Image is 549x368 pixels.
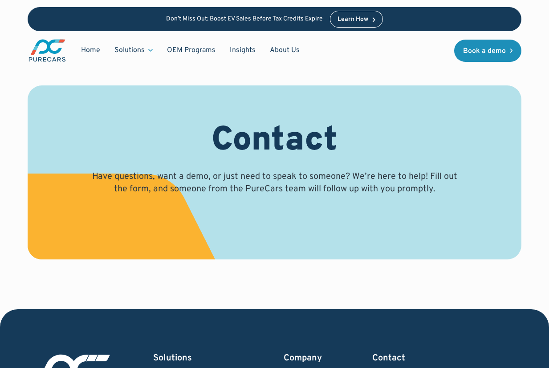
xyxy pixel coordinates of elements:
div: Solutions [153,352,244,364]
div: Book a demo [463,48,506,55]
a: OEM Programs [160,42,223,59]
a: Home [74,42,107,59]
div: Solutions [107,42,160,59]
p: Don’t Miss Out: Boost EV Sales Before Tax Credits Expire [166,16,323,23]
div: Solutions [114,45,145,55]
h1: Contact [211,121,338,162]
div: Learn How [338,16,368,23]
img: purecars logo [28,38,67,63]
p: Have questions, want a demo, or just need to speak to someone? We’re here to help! Fill out the f... [89,170,460,195]
a: Learn How [330,11,383,28]
a: Insights [223,42,263,59]
a: main [28,38,67,63]
div: Contact [372,352,517,364]
a: Book a demo [454,40,522,62]
a: About Us [263,42,307,59]
div: Company [284,352,332,364]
